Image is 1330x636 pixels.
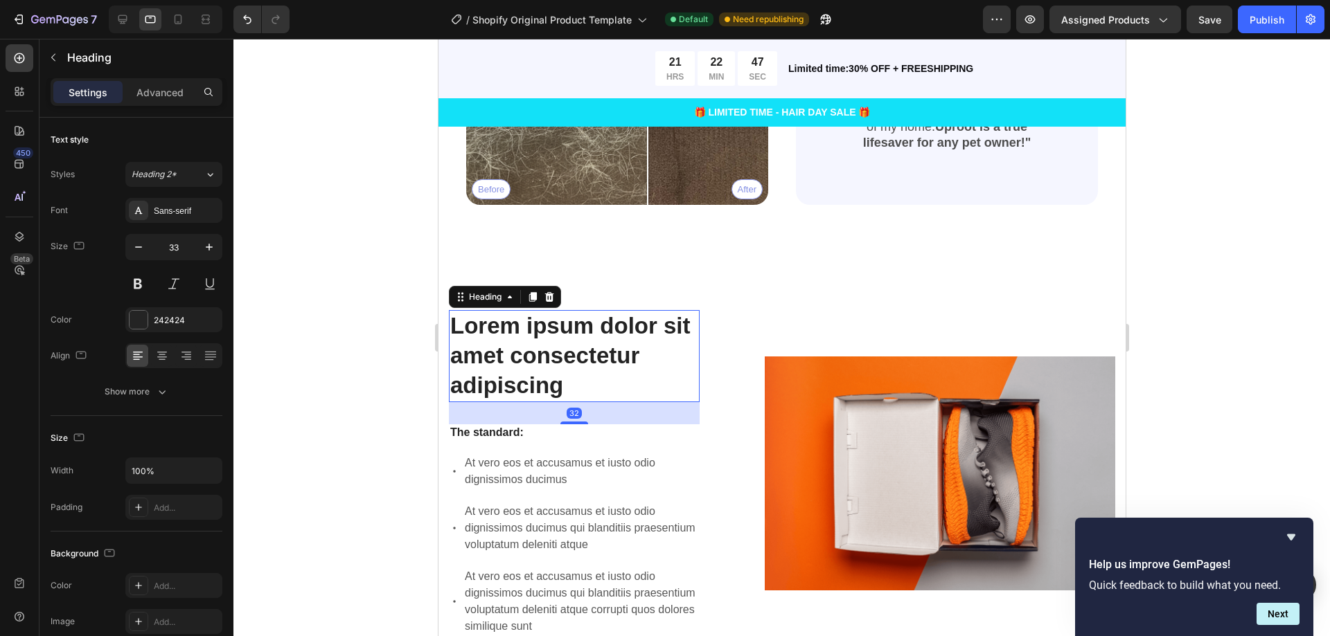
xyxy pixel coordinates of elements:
[125,162,222,187] button: Heading 2*
[154,205,219,217] div: Sans-serif
[679,13,708,26] span: Default
[154,502,219,514] div: Add...
[51,347,89,365] div: Align
[1187,6,1232,33] button: Save
[51,579,72,592] div: Color
[51,464,73,477] div: Width
[154,314,219,327] div: 242424
[69,85,107,100] p: Settings
[126,458,222,483] input: Auto
[1198,14,1221,26] span: Save
[51,615,75,628] div: Image
[233,6,290,33] div: Undo/Redo
[472,12,632,27] span: Shopify Original Product Template
[91,11,97,28] p: 7
[51,545,118,563] div: Background
[51,501,82,514] div: Padding
[466,12,470,27] span: /
[1049,6,1181,33] button: Assigned Products
[1283,529,1300,545] button: Hide survey
[51,168,75,181] div: Styles
[1238,6,1296,33] button: Publish
[67,49,217,66] p: Heading
[51,314,72,326] div: Color
[132,168,177,181] span: Heading 2*
[1250,12,1284,27] div: Publish
[51,204,68,217] div: Font
[1089,529,1300,625] div: Help us improve GemPages!
[1257,603,1300,625] button: Next question
[10,253,33,264] div: Beta
[51,429,87,448] div: Size
[51,237,87,256] div: Size
[1089,579,1300,592] p: Quick feedback to build what you need.
[51,134,89,146] div: Text style
[13,147,33,158] div: 450
[438,39,1126,636] iframe: Design area
[6,6,103,33] button: 7
[136,85,184,100] p: Advanced
[105,385,169,399] div: Show more
[1061,12,1150,27] span: Assigned Products
[154,616,219,628] div: Add...
[733,13,804,26] span: Need republishing
[51,379,222,404] button: Show more
[1089,556,1300,573] h2: Help us improve GemPages!
[154,580,219,592] div: Add...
